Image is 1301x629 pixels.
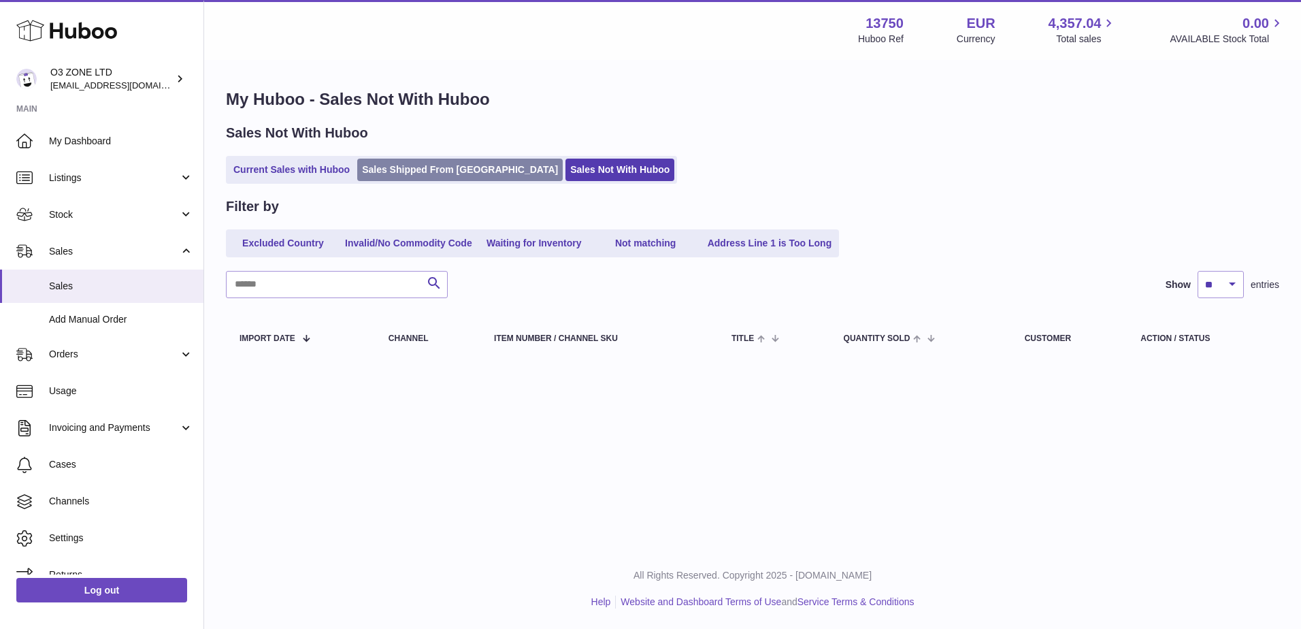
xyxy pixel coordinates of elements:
[226,124,368,142] h2: Sales Not With Huboo
[226,88,1279,110] h1: My Huboo - Sales Not With Huboo
[49,208,179,221] span: Stock
[480,232,589,255] a: Waiting for Inventory
[1170,33,1285,46] span: AVAILABLE Stock Total
[1251,278,1279,291] span: entries
[50,80,200,91] span: [EMAIL_ADDRESS][DOMAIN_NAME]
[49,385,193,398] span: Usage
[1140,334,1266,343] div: Action / Status
[591,596,611,607] a: Help
[49,313,193,326] span: Add Manual Order
[703,232,837,255] a: Address Line 1 is Too Long
[966,14,995,33] strong: EUR
[591,232,700,255] a: Not matching
[49,568,193,581] span: Returns
[240,334,295,343] span: Import date
[16,69,37,89] img: hello@o3zoneltd.co.uk
[1166,278,1191,291] label: Show
[16,578,187,602] a: Log out
[565,159,674,181] a: Sales Not With Huboo
[616,596,914,609] li: and
[1049,14,1102,33] span: 4,357.04
[229,159,355,181] a: Current Sales with Huboo
[49,495,193,508] span: Channels
[215,569,1290,582] p: All Rights Reserved. Copyright 2025 - [DOMAIN_NAME]
[49,245,179,258] span: Sales
[49,458,193,471] span: Cases
[49,348,179,361] span: Orders
[621,596,781,607] a: Website and Dashboard Terms of Use
[49,532,193,545] span: Settings
[797,596,915,607] a: Service Terms & Conditions
[226,197,279,216] h2: Filter by
[731,334,754,343] span: Title
[49,280,193,293] span: Sales
[1242,14,1269,33] span: 0.00
[494,334,704,343] div: Item Number / Channel SKU
[1170,14,1285,46] a: 0.00 AVAILABLE Stock Total
[844,334,910,343] span: Quantity Sold
[340,232,477,255] a: Invalid/No Commodity Code
[49,421,179,434] span: Invoicing and Payments
[49,172,179,184] span: Listings
[1056,33,1117,46] span: Total sales
[858,33,904,46] div: Huboo Ref
[866,14,904,33] strong: 13750
[50,66,173,92] div: O3 ZONE LTD
[389,334,467,343] div: Channel
[1049,14,1117,46] a: 4,357.04 Total sales
[49,135,193,148] span: My Dashboard
[1025,334,1114,343] div: Customer
[957,33,995,46] div: Currency
[229,232,337,255] a: Excluded Country
[357,159,563,181] a: Sales Shipped From [GEOGRAPHIC_DATA]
